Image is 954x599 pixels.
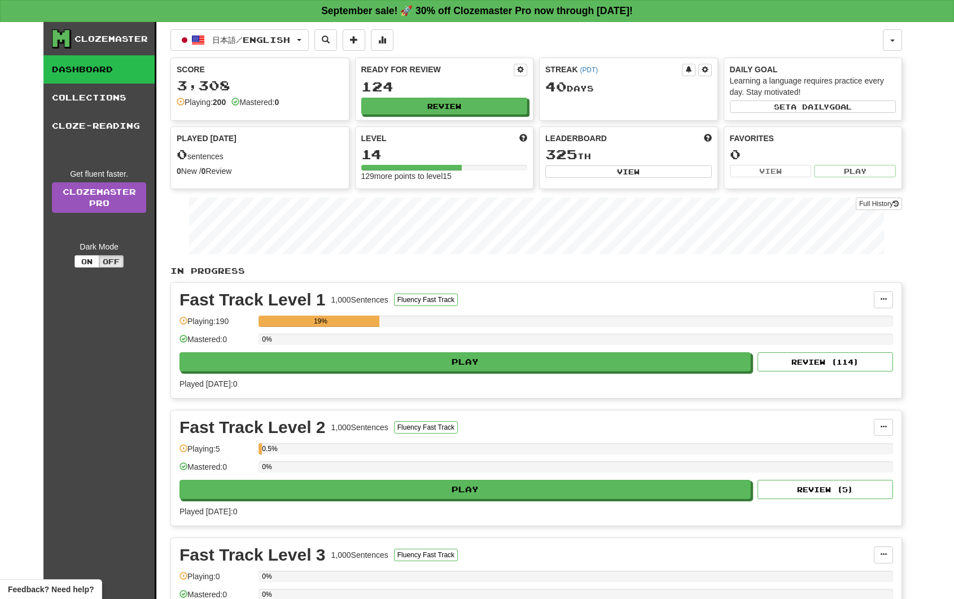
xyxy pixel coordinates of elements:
span: This week in points, UTC [704,133,712,144]
div: Playing: [177,97,226,108]
strong: 0 [202,167,206,176]
span: Score more points to level up [519,133,527,144]
span: Played [DATE]: 0 [180,379,237,388]
button: Search sentences [314,29,337,51]
button: Add sentence to collection [343,29,365,51]
div: Fast Track Level 2 [180,419,326,436]
div: Mastered: 0 [180,334,253,352]
span: Open feedback widget [8,584,94,595]
button: Off [99,255,124,268]
button: View [730,165,812,177]
div: Dark Mode [52,241,146,252]
button: Review [361,98,528,115]
strong: 0 [274,98,279,107]
div: Get fluent faster. [52,168,146,180]
div: 124 [361,80,528,94]
button: Fluency Fast Track [394,421,458,434]
span: a daily [791,103,829,111]
div: Daily Goal [730,64,896,75]
a: (PDT) [580,66,598,74]
div: 19% [262,316,379,327]
span: Played [DATE]: 0 [180,507,237,516]
button: More stats [371,29,393,51]
div: New / Review [177,165,343,177]
div: th [545,147,712,162]
div: 1,000 Sentences [331,294,388,305]
div: Day s [545,80,712,94]
div: Favorites [730,133,896,144]
div: 129 more points to level 15 [361,170,528,182]
button: Review (5) [758,480,893,499]
div: 0 [730,147,896,161]
a: ClozemasterPro [52,182,146,213]
strong: 200 [213,98,226,107]
button: Review (114) [758,352,893,371]
div: sentences [177,147,343,162]
div: Fast Track Level 3 [180,546,326,563]
button: Play [180,352,751,371]
div: Learning a language requires practice every day. Stay motivated! [730,75,896,98]
span: 日本語 / English [212,35,290,45]
button: Play [180,480,751,499]
button: Full History [856,198,902,210]
div: Streak [545,64,682,75]
a: Dashboard [43,55,155,84]
a: Collections [43,84,155,112]
button: Fluency Fast Track [394,294,458,306]
div: Mastered: [231,97,279,108]
button: 日本語/English [170,29,309,51]
button: View [545,165,712,178]
strong: 0 [177,167,181,176]
span: 0 [177,146,187,162]
div: 1,000 Sentences [331,422,388,433]
div: Playing: 5 [180,443,253,462]
div: Clozemaster [75,33,148,45]
strong: September sale! 🚀 30% off Clozemaster Pro now through [DATE]! [321,5,633,16]
p: In Progress [170,265,902,277]
div: Mastered: 0 [180,461,253,480]
div: Playing: 0 [180,571,253,589]
span: 325 [545,146,577,162]
span: 40 [545,78,567,94]
button: Fluency Fast Track [394,549,458,561]
div: Fast Track Level 1 [180,291,326,308]
div: 14 [361,147,528,161]
button: On [75,255,99,268]
button: Play [814,165,896,177]
button: Seta dailygoal [730,100,896,113]
div: 3,308 [177,78,343,93]
span: Level [361,133,387,144]
div: 1,000 Sentences [331,549,388,561]
div: Ready for Review [361,64,514,75]
div: Playing: 190 [180,316,253,334]
span: Played [DATE] [177,133,237,144]
div: Score [177,64,343,75]
a: Cloze-Reading [43,112,155,140]
span: Leaderboard [545,133,607,144]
